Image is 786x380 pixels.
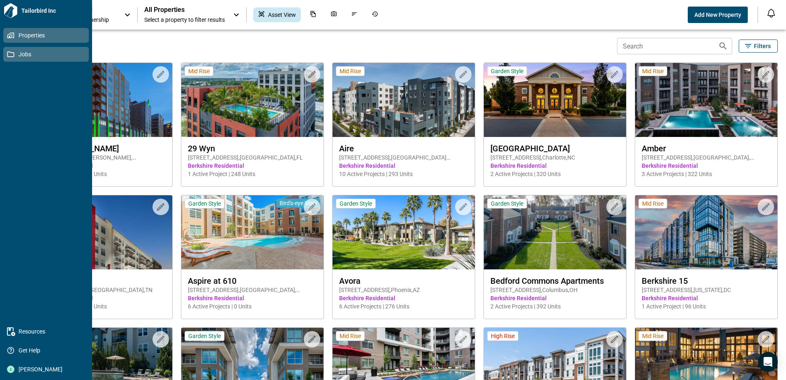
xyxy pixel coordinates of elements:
[268,11,296,19] span: Asset View
[14,346,81,355] span: Get Help
[37,286,166,294] span: [STREET_ADDRESS] , [GEOGRAPHIC_DATA] , TN
[490,286,620,294] span: [STREET_ADDRESS] , Columbus , OH
[490,276,620,286] span: Bedford Commons Apartments
[490,170,620,178] span: 2 Active Projects | 320 Units
[188,162,317,170] span: Berkshire Residential
[642,276,771,286] span: Berkshire 15
[144,6,225,14] span: All Properties
[642,170,771,178] span: 3 Active Projects | 322 Units
[280,199,317,207] span: Bird's-eye View
[339,162,468,170] span: Berkshire Residential
[30,42,614,50] span: 123 Properties
[340,200,372,207] span: Garden Style
[14,327,81,336] span: Resources
[688,7,748,23] button: Add New Property
[188,302,317,310] span: 6 Active Projects | 0 Units
[188,170,317,178] span: 1 Active Project | 248 Units
[305,7,321,22] div: Documents
[18,7,89,15] span: Tailorbird Inc
[144,16,225,24] span: Select a property to filter results
[37,302,166,310] span: 9 Active Projects | 153 Units
[3,28,89,43] a: Properties
[339,144,468,153] span: Aire
[491,200,523,207] span: Garden Style
[715,38,731,54] button: Search properties
[30,63,172,137] img: property-asset
[490,302,620,310] span: 2 Active Projects | 392 Units
[181,195,324,269] img: property-asset
[30,195,172,269] img: property-asset
[490,294,620,302] span: Berkshire Residential
[367,7,383,22] div: Job History
[642,153,771,162] span: [STREET_ADDRESS] , [GEOGRAPHIC_DATA] , [GEOGRAPHIC_DATA]
[188,332,221,340] span: Garden Style
[37,162,166,170] span: Berkshire Residential
[188,200,221,207] span: Garden Style
[694,11,741,19] span: Add New Property
[339,294,468,302] span: Berkshire Residential
[3,47,89,62] a: Jobs
[188,153,317,162] span: [STREET_ADDRESS] , [GEOGRAPHIC_DATA] , FL
[642,294,771,302] span: Berkshire Residential
[188,294,317,302] span: Berkshire Residential
[642,332,663,340] span: Mid Rise
[339,276,468,286] span: Avora
[188,286,317,294] span: [STREET_ADDRESS] , [GEOGRAPHIC_DATA] , [GEOGRAPHIC_DATA]
[346,7,363,22] div: Issues & Info
[484,63,626,137] img: property-asset
[37,144,166,153] span: 2020 [PERSON_NAME]
[333,195,475,269] img: property-asset
[333,63,475,137] img: property-asset
[339,153,468,162] span: [STREET_ADDRESS] , [GEOGRAPHIC_DATA][PERSON_NAME] , CA
[642,67,663,75] span: Mid Rise
[642,144,771,153] span: Amber
[188,67,210,75] span: Mid Rise
[754,42,771,50] span: Filters
[339,286,468,294] span: [STREET_ADDRESS] , Phoenix , AZ
[739,39,778,53] button: Filters
[642,200,663,207] span: Mid Rise
[490,162,620,170] span: Berkshire Residential
[340,67,361,75] span: Mid Rise
[253,7,301,22] div: Asset View
[635,63,777,137] img: property-asset
[339,302,468,310] span: 6 Active Projects | 276 Units
[642,302,771,310] span: 1 Active Project | 96 Units
[491,332,515,340] span: High Rise
[37,294,166,302] span: Berkshire Residential
[765,7,778,20] button: Open notification feed
[14,50,81,58] span: Jobs
[188,276,317,286] span: Aspire at 610
[188,144,317,153] span: 29 Wyn
[642,162,771,170] span: Berkshire Residential
[490,153,620,162] span: [STREET_ADDRESS] , Charlotte , NC
[635,195,777,269] img: property-asset
[326,7,342,22] div: Photos
[14,31,81,39] span: Properties
[484,195,626,269] img: property-asset
[37,276,166,286] span: Artisan on 18th
[758,352,778,372] div: Open Intercom Messenger
[181,63,324,137] img: property-asset
[37,170,166,178] span: 7 Active Projects | 231 Units
[339,170,468,178] span: 10 Active Projects | 293 Units
[642,286,771,294] span: [STREET_ADDRESS] , [US_STATE] , DC
[491,67,523,75] span: Garden Style
[490,144,620,153] span: [GEOGRAPHIC_DATA]
[14,365,81,373] span: [PERSON_NAME]
[37,153,166,162] span: [STREET_ADDRESS][PERSON_NAME] , [GEOGRAPHIC_DATA] , CO
[340,332,361,340] span: Mid Rise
